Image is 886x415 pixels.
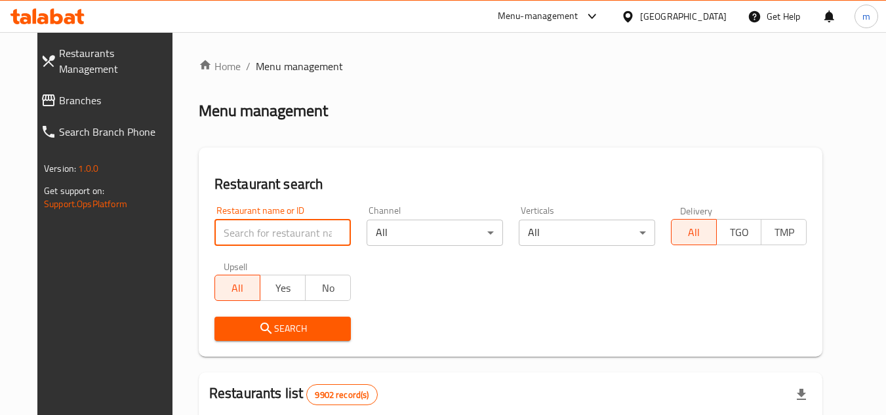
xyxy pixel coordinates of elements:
button: No [305,275,351,301]
nav: breadcrumb [199,58,823,74]
button: TMP [761,219,807,245]
span: TMP [767,223,801,242]
button: Yes [260,275,306,301]
span: Menu management [256,58,343,74]
div: Total records count [306,384,377,405]
span: TGO [722,223,757,242]
h2: Menu management [199,100,328,121]
span: Branches [59,92,175,108]
button: All [671,219,717,245]
span: Search [225,321,340,337]
span: All [220,279,255,298]
button: Search [214,317,351,341]
div: Menu-management [498,9,578,24]
a: Restaurants Management [30,37,186,85]
label: Upsell [224,262,248,271]
li: / [246,58,251,74]
div: All [367,220,503,246]
span: All [677,223,712,242]
h2: Restaurant search [214,174,807,194]
div: Export file [786,379,817,410]
span: Yes [266,279,300,298]
span: 9902 record(s) [307,389,376,401]
input: Search for restaurant name or ID.. [214,220,351,246]
button: TGO [716,219,762,245]
a: Search Branch Phone [30,116,186,148]
div: [GEOGRAPHIC_DATA] [640,9,727,24]
span: No [311,279,346,298]
span: Search Branch Phone [59,124,175,140]
a: Home [199,58,241,74]
h2: Restaurants list [209,384,378,405]
span: Version: [44,160,76,177]
span: 1.0.0 [78,160,98,177]
button: All [214,275,260,301]
div: All [519,220,655,246]
a: Support.OpsPlatform [44,195,127,212]
a: Branches [30,85,186,116]
span: Get support on: [44,182,104,199]
span: Restaurants Management [59,45,175,77]
label: Delivery [680,206,713,215]
span: m [862,9,870,24]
